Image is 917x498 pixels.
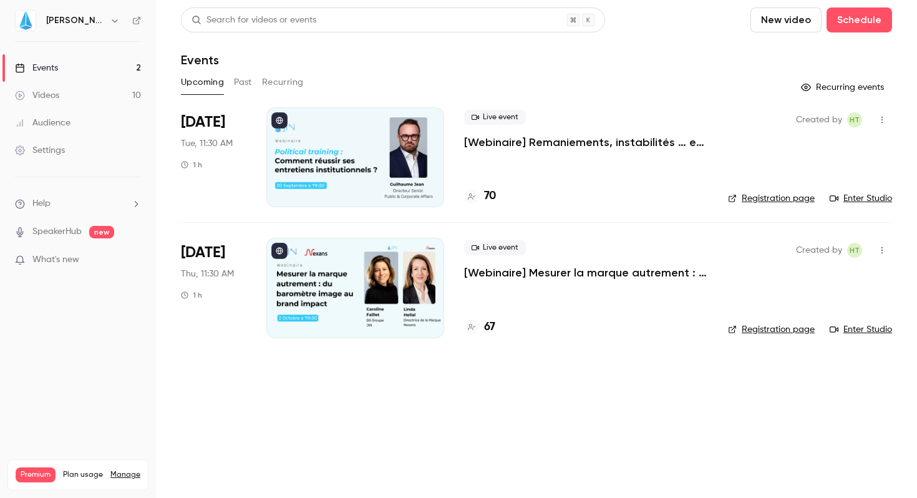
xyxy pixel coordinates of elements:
span: Thu, 11:30 AM [181,268,234,280]
button: Recurring events [795,77,892,97]
a: [Webinaire] Remaniements, instabilités … et impact : comment réussir ses entretiens institutionne... [464,135,708,150]
a: SpeakerHub [32,225,82,238]
span: new [89,226,114,238]
button: Past [234,72,252,92]
h4: 70 [484,188,496,205]
span: [DATE] [181,112,225,132]
a: Manage [110,470,140,480]
span: [DATE] [181,243,225,263]
span: Plan usage [63,470,103,480]
div: Sep 30 Tue, 11:30 AM (Europe/Paris) [181,107,246,207]
h1: Events [181,52,219,67]
div: Audience [15,117,70,129]
span: Help [32,197,51,210]
div: 1 h [181,160,202,170]
a: Registration page [728,323,815,336]
div: Oct 2 Thu, 11:30 AM (Europe/Paris) [181,238,246,338]
span: Premium [16,467,56,482]
span: Created by [796,112,842,127]
span: Live event [464,110,526,125]
div: Search for videos or events [192,14,316,27]
h4: 67 [484,319,495,336]
span: HT [850,243,860,258]
button: Upcoming [181,72,224,92]
button: New video [750,7,822,32]
a: Registration page [728,192,815,205]
a: [Webinaire] Mesurer la marque autrement : du baromètre image au brand impact [464,265,708,280]
a: 67 [464,319,495,336]
span: Tue, 11:30 AM [181,137,233,150]
a: Enter Studio [830,323,892,336]
div: Videos [15,89,59,102]
img: JIN [16,11,36,31]
a: 70 [464,188,496,205]
span: What's new [32,253,79,266]
div: Settings [15,144,65,157]
div: Events [15,62,58,74]
iframe: Noticeable Trigger [126,255,141,266]
li: help-dropdown-opener [15,197,141,210]
span: Hugo Tauzin [847,243,862,258]
button: Schedule [827,7,892,32]
span: HT [850,112,860,127]
h6: [PERSON_NAME] [46,14,105,27]
a: Enter Studio [830,192,892,205]
span: Hugo Tauzin [847,112,862,127]
button: Recurring [262,72,304,92]
span: Live event [464,240,526,255]
span: Created by [796,243,842,258]
div: 1 h [181,290,202,300]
